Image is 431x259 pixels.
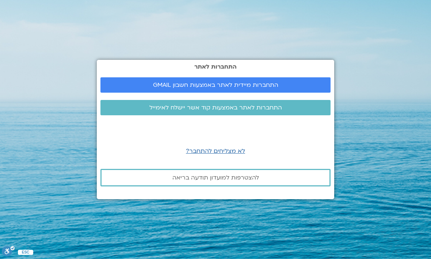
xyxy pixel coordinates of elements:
[149,104,282,111] span: התחברות לאתר באמצעות קוד אשר יישלח לאימייל
[186,147,245,155] a: לא מצליחים להתחבר?
[100,100,331,115] a: התחברות לאתר באמצעות קוד אשר יישלח לאימייל
[100,169,331,186] a: להצטרפות למועדון תודעה בריאה
[100,77,331,93] a: התחברות מיידית לאתר באמצעות חשבון GMAIL
[100,63,331,70] h2: התחברות לאתר
[153,82,278,88] span: התחברות מיידית לאתר באמצעות חשבון GMAIL
[172,174,259,181] span: להצטרפות למועדון תודעה בריאה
